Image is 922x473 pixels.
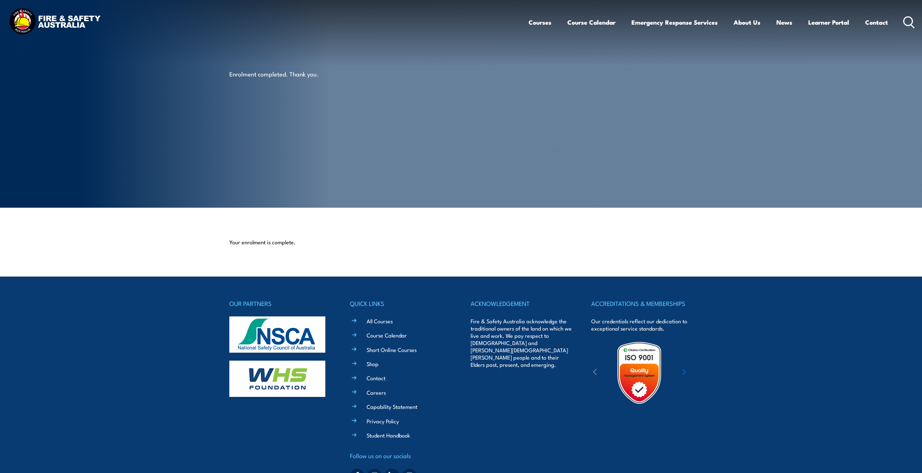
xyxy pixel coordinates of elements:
[367,317,393,325] a: All Courses
[367,403,417,410] a: Capability Statement
[229,238,693,246] p: Your enrolment is complete.
[567,13,616,32] a: Course Calendar
[367,431,410,439] a: Student Handbook
[229,298,331,308] h4: OUR PARTNERS
[734,13,760,32] a: About Us
[367,417,399,425] a: Privacy Policy
[529,13,551,32] a: Courses
[471,298,572,308] h4: ACKNOWLEDGEMENT
[591,318,693,332] p: Our credentials reflect our dedication to exceptional service standards.
[367,389,386,396] a: Careers
[350,298,451,308] h4: QUICK LINKS
[865,13,888,32] a: Contact
[367,331,407,339] a: Course Calendar
[776,13,792,32] a: News
[367,374,385,382] a: Contact
[350,451,451,461] h4: Follow us on our socials
[229,361,325,397] img: whs-logo-footer
[471,318,572,368] p: Fire & Safety Australia acknowledge the traditional owners of the land on which we live and work....
[808,13,849,32] a: Learner Portal
[608,341,671,404] img: Untitled design (19)
[367,360,379,368] a: Shop
[591,298,693,308] h4: ACCREDITATIONS & MEMBERSHIPS
[631,13,718,32] a: Emergency Response Services
[367,346,417,353] a: Short Online Courses
[229,70,362,78] p: Enrolment completed. Thank you.
[671,360,734,385] img: ewpa-logo
[229,316,325,353] img: nsca-logo-footer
